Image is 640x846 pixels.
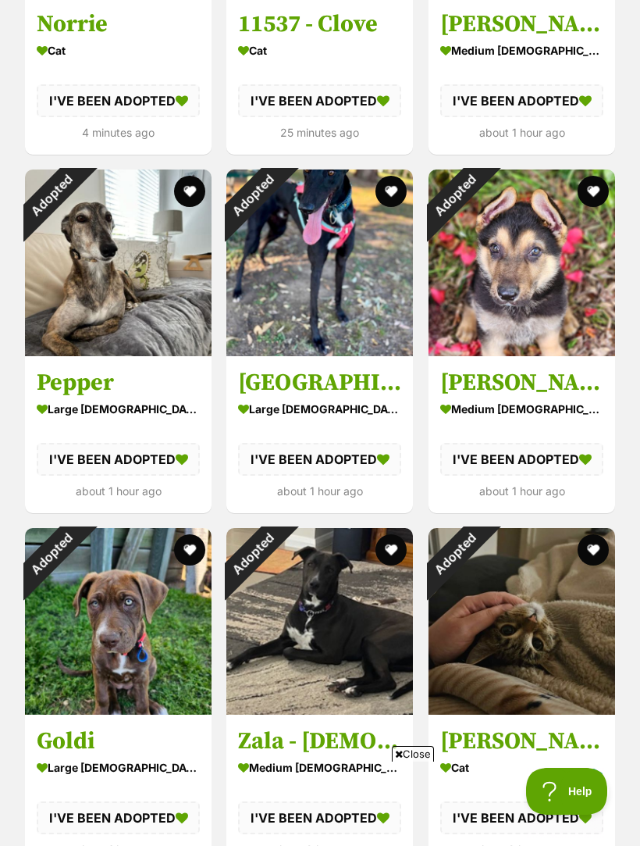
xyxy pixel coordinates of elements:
[238,480,401,502] div: about 1 hour ago
[238,726,401,756] h3: Zala - [DEMOGRAPHIC_DATA] Border Collie x Kelpie
[226,170,413,356] img: Memphis
[5,149,98,242] div: Adopted
[392,746,434,762] span: Close
[578,534,609,566] button: favourite
[238,398,401,420] div: large [DEMOGRAPHIC_DATA] Dog
[428,702,615,718] a: Adopted
[238,84,401,117] div: I'VE BEEN ADOPTED
[238,122,401,143] div: 25 minutes ago
[440,726,603,756] h3: [PERSON_NAME]
[440,39,603,62] div: medium [DEMOGRAPHIC_DATA] Dog
[226,344,413,359] a: Adopted
[37,726,200,756] h3: Goldi
[376,534,407,566] button: favourite
[238,756,401,779] div: medium [DEMOGRAPHIC_DATA] Dog
[238,368,401,398] h3: [GEOGRAPHIC_DATA]
[226,528,413,715] img: Zala - 1 Year Old Border Collie x Kelpie
[440,122,603,143] div: about 1 hour ago
[37,368,200,398] h3: Pepper
[440,84,603,117] div: I'VE BEEN ADOPTED
[174,176,205,207] button: favourite
[428,344,615,359] a: Adopted
[25,528,212,715] img: Goldi
[428,356,615,513] a: [PERSON_NAME] medium [DEMOGRAPHIC_DATA] Dog I'VE BEEN ADOPTED about 1 hour ago favourite
[226,702,413,718] a: Adopted
[37,122,200,143] div: 4 minutes ago
[25,170,212,356] img: Pepper
[578,176,609,207] button: favourite
[408,149,501,242] div: Adopted
[36,768,604,838] iframe: Advertisement
[25,344,212,359] a: Adopted
[440,480,603,502] div: about 1 hour ago
[238,443,401,476] div: I'VE BEEN ADOPTED
[526,768,609,815] iframe: Help Scout Beacon - Open
[440,9,603,39] h3: [PERSON_NAME]
[440,443,603,476] div: I'VE BEEN ADOPTED
[206,508,299,601] div: Adopted
[37,480,200,502] div: about 1 hour ago
[5,508,98,601] div: Adopted
[428,170,615,356] img: Kirby
[37,756,200,779] div: large [DEMOGRAPHIC_DATA] Dog
[408,508,501,601] div: Adopted
[238,39,401,62] div: Cat
[25,356,212,513] a: Pepper large [DEMOGRAPHIC_DATA] Dog I'VE BEEN ADOPTED about 1 hour ago favourite
[440,756,603,779] div: Cat
[206,149,299,242] div: Adopted
[428,528,615,715] img: Cora
[37,443,200,476] div: I'VE BEEN ADOPTED
[37,398,200,420] div: large [DEMOGRAPHIC_DATA] Dog
[376,176,407,207] button: favourite
[37,84,200,117] div: I'VE BEEN ADOPTED
[440,398,603,420] div: medium [DEMOGRAPHIC_DATA] Dog
[226,356,413,513] a: [GEOGRAPHIC_DATA] large [DEMOGRAPHIC_DATA] Dog I'VE BEEN ADOPTED about 1 hour ago favourite
[25,702,212,718] a: Adopted
[238,9,401,39] h3: 11537 - Clove
[440,368,603,398] h3: [PERSON_NAME]
[37,9,200,39] h3: Norrie
[37,39,200,62] div: Cat
[174,534,205,566] button: favourite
